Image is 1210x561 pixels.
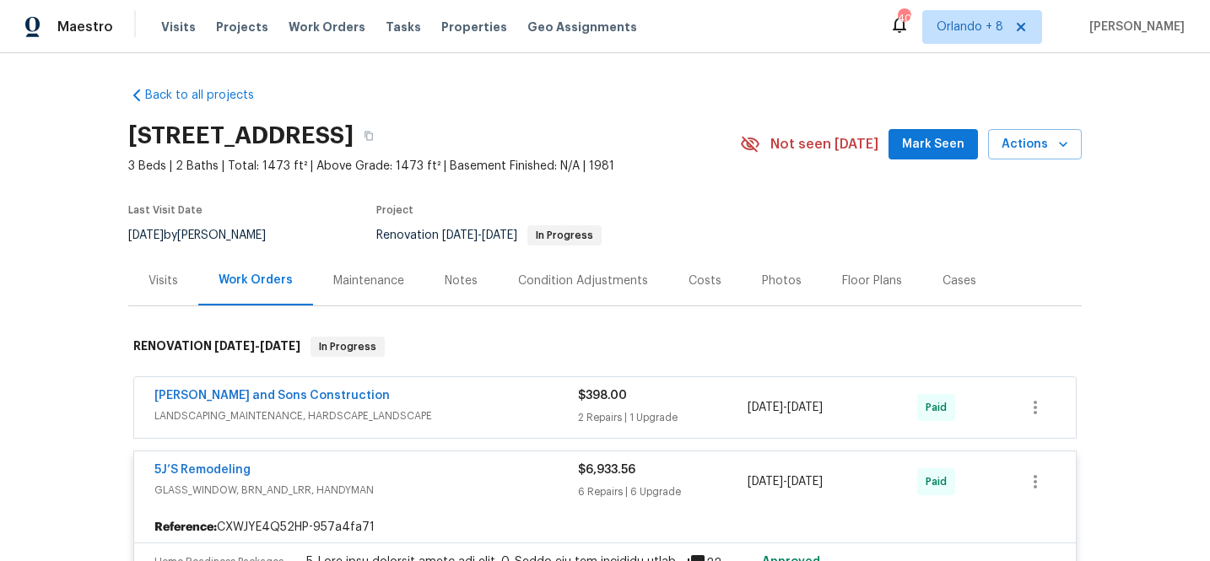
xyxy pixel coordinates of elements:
[943,272,976,289] div: Cases
[128,127,354,144] h2: [STREET_ADDRESS]
[149,272,178,289] div: Visits
[748,473,823,490] span: -
[57,19,113,35] span: Maestro
[1002,134,1068,155] span: Actions
[748,402,783,413] span: [DATE]
[748,476,783,488] span: [DATE]
[937,19,1003,35] span: Orlando + 8
[386,21,421,33] span: Tasks
[889,129,978,160] button: Mark Seen
[312,338,383,355] span: In Progress
[689,272,721,289] div: Costs
[442,229,517,241] span: -
[482,229,517,241] span: [DATE]
[926,473,953,490] span: Paid
[441,19,507,35] span: Properties
[442,229,478,241] span: [DATE]
[134,512,1076,542] div: CXWJYE4Q52HP-957a4fa71
[578,483,748,500] div: 6 Repairs | 6 Upgrade
[376,205,413,215] span: Project
[518,272,648,289] div: Condition Adjustments
[128,158,740,175] span: 3 Beds | 2 Baths | Total: 1473 ft² | Above Grade: 1473 ft² | Basement Finished: N/A | 1981
[787,476,823,488] span: [DATE]
[762,272,802,289] div: Photos
[154,482,578,499] span: GLASS_WINDOW, BRN_AND_LRR, HANDYMAN
[154,464,251,476] a: 5J’S Remodeling
[219,272,293,289] div: Work Orders
[748,399,823,416] span: -
[770,136,878,153] span: Not seen [DATE]
[128,205,203,215] span: Last Visit Date
[289,19,365,35] span: Work Orders
[902,134,964,155] span: Mark Seen
[161,19,196,35] span: Visits
[787,402,823,413] span: [DATE]
[578,464,635,476] span: $6,933.56
[214,340,300,352] span: -
[154,519,217,536] b: Reference:
[216,19,268,35] span: Projects
[578,409,748,426] div: 2 Repairs | 1 Upgrade
[898,10,910,27] div: 408
[333,272,404,289] div: Maintenance
[527,19,637,35] span: Geo Assignments
[260,340,300,352] span: [DATE]
[1083,19,1185,35] span: [PERSON_NAME]
[988,129,1082,160] button: Actions
[154,407,578,424] span: LANDSCAPING_MAINTENANCE, HARDSCAPE_LANDSCAPE
[529,230,600,240] span: In Progress
[128,87,290,104] a: Back to all projects
[578,390,627,402] span: $398.00
[376,229,602,241] span: Renovation
[842,272,902,289] div: Floor Plans
[133,337,300,357] h6: RENOVATION
[128,225,286,245] div: by [PERSON_NAME]
[926,399,953,416] span: Paid
[445,272,478,289] div: Notes
[214,340,255,352] span: [DATE]
[154,390,390,402] a: [PERSON_NAME] and Sons Construction
[128,229,164,241] span: [DATE]
[354,121,384,151] button: Copy Address
[128,320,1082,374] div: RENOVATION [DATE]-[DATE]In Progress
